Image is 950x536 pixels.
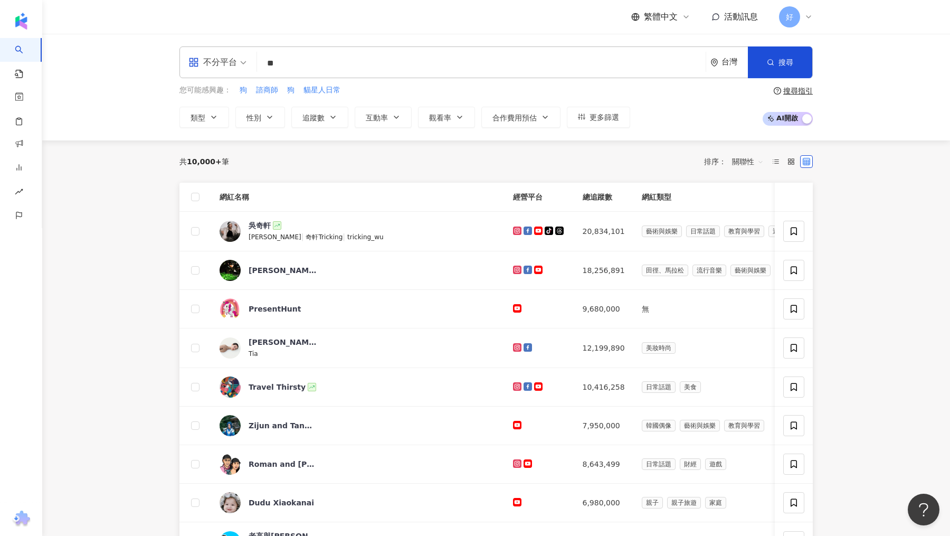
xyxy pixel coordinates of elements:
div: 共 筆 [179,157,229,166]
span: 貓星人日常 [303,85,340,96]
span: rise [15,181,23,205]
span: 美妝時尚 [642,342,676,354]
img: logo icon [13,13,30,30]
span: 狗 [287,85,294,96]
span: 美食 [680,381,701,393]
span: 教育與學習 [724,420,764,431]
div: 無 [642,303,863,315]
td: 18,256,891 [574,251,633,290]
th: 網紅名稱 [211,183,505,212]
span: 藝術與娛樂 [642,225,682,237]
span: [PERSON_NAME] [249,233,301,241]
button: 性別 [235,107,285,128]
th: 經營平台 [505,183,574,212]
td: 10,416,258 [574,368,633,407]
img: KOL Avatar [220,415,241,436]
img: KOL Avatar [220,377,241,398]
div: [PERSON_NAME] [249,337,317,347]
a: search [15,38,36,79]
div: Zijun and Tang San [249,420,317,431]
div: 台灣 [721,58,748,67]
button: 合作費用預估 [481,107,560,128]
div: Dudu Xiaokanai [249,497,314,508]
span: 財經 [680,458,701,470]
td: 6,980,000 [574,484,633,522]
button: 貓星人日常 [303,84,341,96]
div: 吳奇軒 [249,220,271,231]
span: 日常話題 [686,225,720,237]
img: chrome extension [11,511,32,528]
div: Roman and [PERSON_NAME] [249,459,317,469]
img: KOL Avatar [220,337,241,359]
img: KOL Avatar [220,454,241,475]
span: 搜尋 [778,58,793,67]
a: KOL Avatar吳奇軒[PERSON_NAME]|奇軒Tricking|tricking_wu [220,220,496,242]
div: 排序： [704,153,769,170]
img: KOL Avatar [220,221,241,242]
span: 田徑、馬拉松 [642,265,688,276]
iframe: Help Scout Beacon - Open [908,494,939,525]
span: 親子旅遊 [667,497,701,509]
span: 互動率 [366,114,388,122]
span: 奇軒Tricking [306,233,343,241]
span: Tia [249,350,258,358]
td: 12,199,890 [574,328,633,368]
span: 家庭 [705,497,726,509]
span: 諮商師 [256,85,278,96]
span: 日常話題 [642,381,676,393]
button: 狗 [239,84,248,96]
div: Travel Thirsty [249,382,306,392]
a: KOL Avatar[PERSON_NAME] [PERSON_NAME] [220,260,496,281]
span: 追蹤數 [302,114,325,122]
a: KOL AvatarDudu Xiaokanai [220,492,496,513]
th: 總追蹤數 [574,183,633,212]
span: 韓國偶像 [642,420,676,431]
span: 更多篩選 [590,113,619,121]
span: tricking_wu [347,233,384,241]
span: 您可能感興趣： [179,85,231,96]
a: KOL AvatarTravel Thirsty [220,377,496,398]
button: 諮商師 [255,84,279,96]
span: 繁體中文 [644,11,678,23]
span: appstore [188,57,199,68]
span: | [343,232,347,241]
span: 親子 [642,497,663,509]
div: PresentHunt [249,304,301,314]
a: KOL AvatarZijun and Tang San [220,415,496,436]
div: 不分平台 [188,54,237,71]
span: 好 [786,11,793,23]
span: 合作費用預估 [492,114,537,122]
span: 教育與學習 [724,225,764,237]
th: 網紅類型 [633,183,872,212]
img: KOL Avatar [220,260,241,281]
div: [PERSON_NAME] [PERSON_NAME] [249,265,317,276]
span: environment [710,59,718,67]
span: 藝術與娛樂 [680,420,720,431]
a: KOL AvatarPresentHunt [220,298,496,319]
span: 日常話題 [642,458,676,470]
span: | [301,232,306,241]
span: 遊戲 [705,458,726,470]
td: 9,680,000 [574,290,633,328]
td: 8,643,499 [574,445,633,484]
div: 搜尋指引 [783,87,813,95]
span: 類型 [191,114,205,122]
span: 觀看率 [429,114,451,122]
button: 狗 [287,84,295,96]
img: KOL Avatar [220,492,241,513]
td: 20,834,101 [574,212,633,251]
span: question-circle [774,87,781,95]
button: 觀看率 [418,107,475,128]
button: 更多篩選 [567,107,630,128]
span: 運動 [768,225,790,237]
button: 搜尋 [748,46,812,78]
span: 性別 [246,114,261,122]
a: KOL AvatarRoman and [PERSON_NAME] [220,454,496,475]
a: KOL Avatar[PERSON_NAME]Tia [220,337,496,359]
span: 關聯性 [732,153,764,170]
button: 類型 [179,107,229,128]
button: 互動率 [355,107,412,128]
img: KOL Avatar [220,298,241,319]
span: 狗 [240,85,247,96]
span: 10,000+ [187,157,222,166]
